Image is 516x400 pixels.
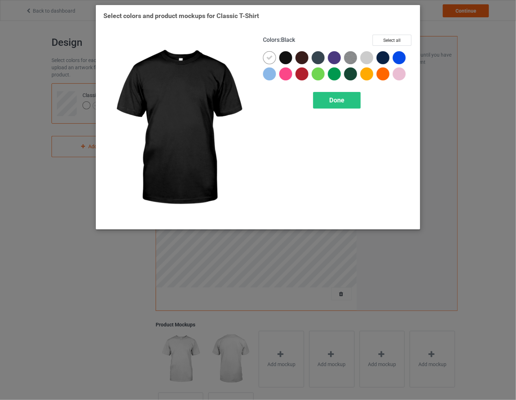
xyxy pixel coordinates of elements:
[329,96,344,104] span: Done
[263,36,295,44] h4: :
[263,36,280,43] span: Colors
[344,51,357,64] img: heather_texture.png
[103,35,253,222] img: regular.jpg
[373,35,412,46] button: Select all
[103,12,259,19] span: Select colors and product mockups for Classic T-Shirt
[281,36,295,43] span: Black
